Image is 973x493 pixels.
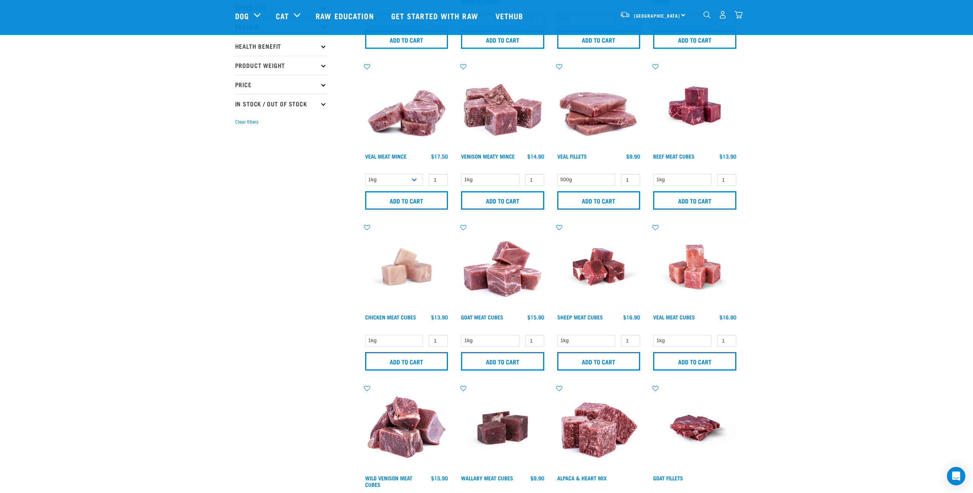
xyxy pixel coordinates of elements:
[719,11,727,19] img: user.png
[651,384,738,471] img: Raw Essentials Goat Fillets
[365,316,416,318] a: Chicken Meat Cubes
[365,30,448,49] input: Add to cart
[459,384,546,471] img: Wallaby Meat Cubes
[235,10,249,22] a: Dog
[555,223,642,311] img: Sheep Meat
[621,174,640,186] input: 1
[525,174,544,186] input: 1
[488,0,533,31] a: Vethub
[363,223,450,311] img: Chicken meat
[461,155,515,157] a: Venison Meaty Mince
[626,153,640,159] div: $9.90
[235,119,258,126] button: Clear filters
[431,475,448,481] div: $15.90
[525,335,544,347] input: 1
[653,191,736,210] input: Add to cart
[461,30,544,49] input: Add to cart
[557,191,640,210] input: Add to cart
[557,352,640,371] input: Add to cart
[461,191,544,210] input: Add to cart
[719,314,736,320] div: $16.90
[555,63,642,150] img: Stack Of Raw Veal Fillets
[651,63,738,150] img: Beef Meat Cubes 1669
[235,56,327,75] p: Product Weight
[651,223,738,311] img: Veal Meat Cubes8454
[621,335,640,347] input: 1
[527,314,544,320] div: $15.90
[557,316,603,318] a: Sheep Meat Cubes
[653,316,695,318] a: Veal Meat Cubes
[384,0,488,31] a: Get started with Raw
[557,476,607,479] a: Alpaca & Heart Mix
[555,384,642,471] img: Possum Chicken Heart Mix 01
[429,335,448,347] input: 1
[557,30,640,49] input: Add to cart
[308,0,383,31] a: Raw Education
[429,174,448,186] input: 1
[461,476,513,479] a: Wallaby Meat Cubes
[235,36,327,56] p: Health Benefit
[527,153,544,159] div: $14.90
[734,11,743,19] img: home-icon@2x.png
[365,155,407,157] a: Veal Meat Mince
[947,467,965,485] div: Open Intercom Messenger
[623,314,640,320] div: $16.90
[459,63,546,150] img: 1117 Venison Meat Mince 01
[365,191,448,210] input: Add to cart
[653,155,695,157] a: Beef Meat Cubes
[461,352,544,371] input: Add to cart
[363,63,450,150] img: 1160 Veal Meat Mince Medallions 01
[235,94,327,113] p: In Stock / Out Of Stock
[276,10,289,22] a: Cat
[365,352,448,371] input: Add to cart
[530,475,544,481] div: $9.90
[717,174,736,186] input: 1
[620,11,630,18] img: van-moving.png
[653,30,736,49] input: Add to cart
[653,352,736,371] input: Add to cart
[363,384,450,471] img: 1181 Wild Venison Meat Cubes Boneless 01
[557,155,587,157] a: Veal Fillets
[461,316,503,318] a: Goat Meat Cubes
[431,314,448,320] div: $13.90
[653,476,683,479] a: Goat Fillets
[431,153,448,159] div: $17.50
[365,476,412,485] a: Wild Venison Meat Cubes
[459,223,546,311] img: 1184 Wild Goat Meat Cubes Boneless 01
[634,14,680,17] span: [GEOGRAPHIC_DATA]
[719,153,736,159] div: $13.90
[703,11,711,18] img: home-icon-1@2x.png
[717,335,736,347] input: 1
[235,75,327,94] p: Price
